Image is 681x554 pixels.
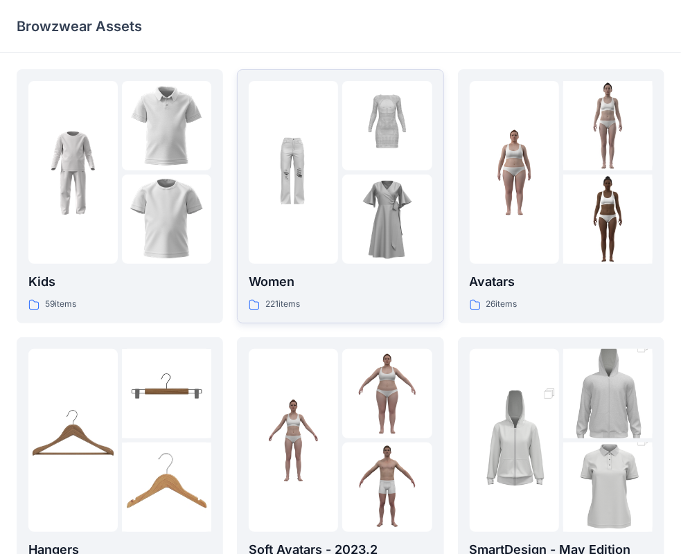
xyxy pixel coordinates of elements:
img: folder 3 [563,175,653,264]
img: folder 2 [563,327,653,461]
img: folder 1 [249,395,338,485]
a: folder 1folder 2folder 3Avatars26items [458,69,664,323]
img: folder 3 [122,443,211,532]
a: folder 1folder 2folder 3Kids59items [17,69,223,323]
img: folder 3 [342,443,432,532]
p: Kids [28,272,211,292]
p: 26 items [486,297,518,312]
img: folder 2 [342,349,432,438]
img: folder 1 [470,373,559,508]
img: folder 1 [28,128,118,217]
p: Avatars [470,272,653,292]
img: folder 1 [249,128,338,217]
img: folder 2 [122,81,211,170]
img: folder 3 [342,175,432,264]
p: Women [249,272,432,292]
p: Browzwear Assets [17,17,142,36]
a: folder 1folder 2folder 3Women221items [237,69,443,323]
img: folder 1 [470,128,559,217]
img: folder 2 [563,81,653,170]
p: 59 items [45,297,76,312]
img: folder 1 [28,395,118,485]
p: 221 items [265,297,300,312]
img: folder 3 [122,175,211,264]
img: folder 2 [342,81,432,170]
img: folder 2 [122,349,211,438]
